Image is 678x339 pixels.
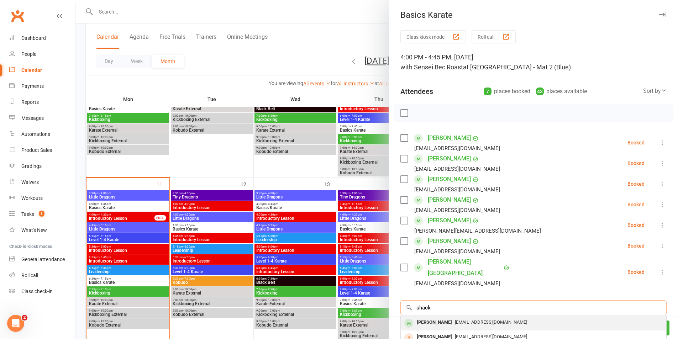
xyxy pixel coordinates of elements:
[9,126,75,142] a: Automations
[400,52,667,72] div: 4:00 PM - 4:45 PM, [DATE]
[21,51,36,57] div: People
[627,140,645,145] div: Booked
[9,46,75,62] a: People
[21,211,34,217] div: Tasks
[484,86,530,96] div: places booked
[627,161,645,166] div: Booked
[21,272,38,278] div: Roll call
[9,251,75,268] a: General attendance kiosk mode
[22,315,27,321] span: 2
[9,206,75,222] a: Tasks 3
[627,243,645,248] div: Booked
[21,163,42,169] div: Gradings
[536,86,587,96] div: places available
[21,83,44,89] div: Payments
[9,7,26,25] a: Clubworx
[414,279,500,288] div: [EMAIL_ADDRESS][DOMAIN_NAME]
[627,270,645,275] div: Booked
[9,142,75,158] a: Product Sales
[414,317,455,328] div: [PERSON_NAME]
[21,227,47,233] div: What's New
[428,174,471,185] a: [PERSON_NAME]
[428,132,471,144] a: [PERSON_NAME]
[414,144,500,153] div: [EMAIL_ADDRESS][DOMAIN_NAME]
[414,206,500,215] div: [EMAIL_ADDRESS][DOMAIN_NAME]
[7,315,24,332] iframe: Intercom live chat
[21,195,43,201] div: Workouts
[9,110,75,126] a: Messages
[428,153,471,164] a: [PERSON_NAME]
[9,222,75,238] a: What's New
[463,63,571,71] span: at [GEOGRAPHIC_DATA] - Mat 2 (Blue)
[21,256,65,262] div: General attendance
[400,63,463,71] span: with Sensei Bec Roast
[9,94,75,110] a: Reports
[21,99,39,105] div: Reports
[536,88,544,95] div: 43
[627,202,645,207] div: Booked
[627,223,645,228] div: Booked
[21,35,46,41] div: Dashboard
[21,115,44,121] div: Messages
[9,62,75,78] a: Calendar
[39,211,44,217] span: 3
[428,194,471,206] a: [PERSON_NAME]
[9,78,75,94] a: Payments
[484,88,492,95] div: 7
[9,268,75,284] a: Roll call
[21,288,53,294] div: Class check-in
[414,185,500,194] div: [EMAIL_ADDRESS][DOMAIN_NAME]
[9,284,75,300] a: Class kiosk mode
[428,215,471,226] a: [PERSON_NAME]
[414,164,500,174] div: [EMAIL_ADDRESS][DOMAIN_NAME]
[9,190,75,206] a: Workouts
[643,86,667,96] div: Sort by
[21,179,39,185] div: Waivers
[414,247,500,256] div: [EMAIL_ADDRESS][DOMAIN_NAME]
[400,86,433,96] div: Attendees
[414,226,541,235] div: [PERSON_NAME][EMAIL_ADDRESS][DOMAIN_NAME]
[400,300,667,315] input: Search to add attendees
[9,158,75,174] a: Gradings
[404,319,413,328] div: member
[472,30,516,43] button: Roll call
[428,235,471,247] a: [PERSON_NAME]
[455,319,527,325] span: [EMAIL_ADDRESS][DOMAIN_NAME]
[9,174,75,190] a: Waivers
[21,67,42,73] div: Calendar
[389,10,678,20] div: Basics Karate
[428,256,502,279] a: [PERSON_NAME][GEOGRAPHIC_DATA]
[627,181,645,186] div: Booked
[400,30,466,43] button: Class kiosk mode
[21,147,52,153] div: Product Sales
[9,30,75,46] a: Dashboard
[21,131,50,137] div: Automations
